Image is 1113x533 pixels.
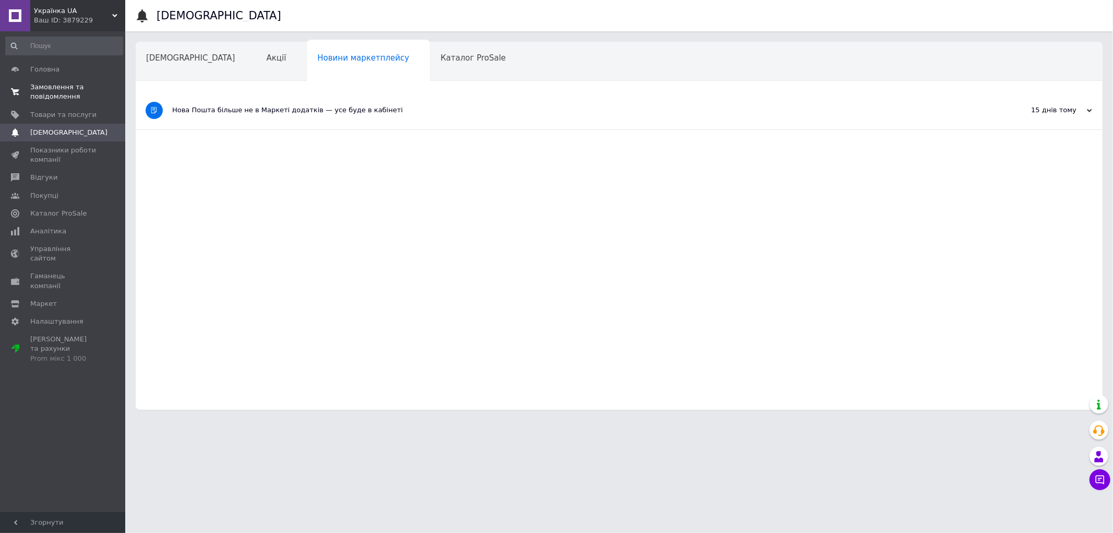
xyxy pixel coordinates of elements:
span: Головна [30,65,59,74]
span: Українка UA [34,6,112,16]
input: Пошук [5,37,123,55]
span: Акції [267,53,286,63]
span: [DEMOGRAPHIC_DATA] [30,128,107,137]
span: Маркет [30,299,57,309]
span: Покупці [30,191,58,200]
span: Гаманець компанії [30,271,97,290]
span: Управління сайтом [30,244,97,263]
span: Каталог ProSale [30,209,87,218]
div: Prom мікс 1 000 [30,354,97,363]
div: Нова Пошта більше не в Маркеті додатків — усе буде в кабінеті [172,105,988,115]
h1: [DEMOGRAPHIC_DATA] [157,9,281,22]
span: Новини маркетплейсу [317,53,409,63]
span: Відгуки [30,173,57,182]
div: 15 днів тому [988,105,1092,115]
span: Показники роботи компанії [30,146,97,164]
span: Каталог ProSale [440,53,506,63]
span: Товари та послуги [30,110,97,120]
span: [DEMOGRAPHIC_DATA] [146,53,235,63]
span: Замовлення та повідомлення [30,82,97,101]
span: [PERSON_NAME] та рахунки [30,335,97,363]
span: Аналітика [30,227,66,236]
span: Налаштування [30,317,83,326]
button: Чат з покупцем [1090,469,1110,490]
div: Ваш ID: 3879229 [34,16,125,25]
